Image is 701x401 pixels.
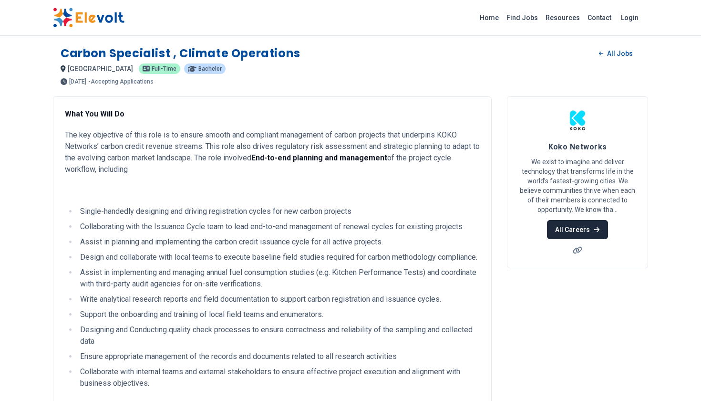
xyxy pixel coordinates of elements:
[77,267,480,290] li: Assist in implementing and managing annual fuel consumption studies (e.g. Kitchen Performance Tes...
[548,142,607,151] span: Koko Networks
[547,220,608,239] a: All Careers
[653,355,701,401] iframe: Chat Widget
[77,366,480,389] li: Collaborate with internal teams and external stakeholders to ensure effective project execution a...
[566,108,589,132] img: Koko Networks
[325,153,387,162] strong: and management
[519,157,636,214] p: We exist to imagine and deliver technology that transforms life in the world’s fastest-growing ci...
[61,46,300,61] h1: Carbon Specialist , Climate Operations
[77,206,480,217] li: Single-handedly designing and driving registration cycles for new carbon projects
[77,309,480,320] li: Support the onboarding and training of local field teams and enumerators.
[152,66,176,72] span: Full-time
[53,8,124,28] img: Elevolt
[503,10,542,25] a: Find Jobs
[65,109,124,118] strong: What You Will Do
[591,46,640,61] a: All Jobs
[69,79,86,84] span: [DATE]
[65,129,480,175] p: The key objective of this role is to ensure smooth and compliant management of carbon projects th...
[77,252,480,263] li: Design and collaborate with local teams to execute baseline field studies required for carbon met...
[77,236,480,248] li: Assist in planning and implementing the carbon credit issuance cycle for all active projects.
[77,351,480,362] li: Ensure appropriate management of the records and documents related to all research activities
[476,10,503,25] a: Home
[615,8,644,27] a: Login
[542,10,584,25] a: Resources
[198,66,222,72] span: Bachelor
[88,79,154,84] p: - Accepting Applications
[251,153,323,162] strong: End-to-end planning
[77,221,480,232] li: Collaborating with the Issuance Cycle team to lead end-to-end management of renewal cycles for ex...
[77,294,480,305] li: Write analytical research reports and field documentation to support carbon registration and issu...
[584,10,615,25] a: Contact
[77,324,480,347] li: Designing and Conducting quality check processes to ensure correctness and reliability of the sam...
[68,65,133,73] span: [GEOGRAPHIC_DATA]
